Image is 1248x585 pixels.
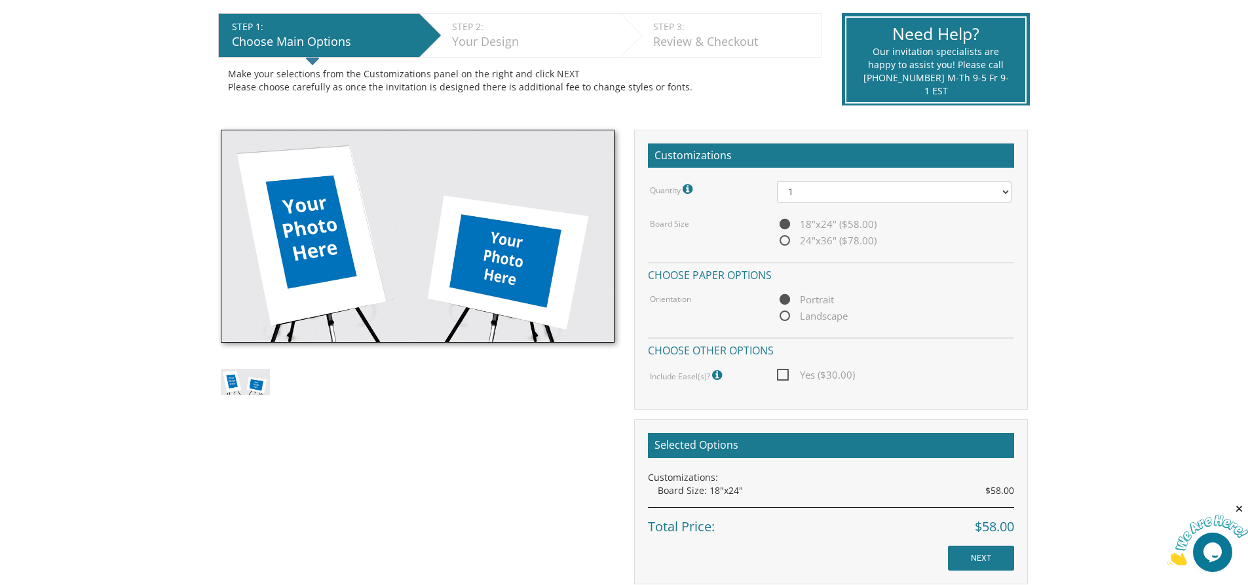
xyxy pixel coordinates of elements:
[648,471,1014,484] div: Customizations:
[653,33,814,50] div: Review & Checkout
[948,546,1014,571] input: NEXT
[650,293,691,305] label: Orientation
[452,33,614,50] div: Your Design
[777,216,877,233] span: 18"x24" ($58.00)
[650,367,725,384] label: Include Easel(s)?
[975,518,1014,537] span: $58.00
[221,130,615,343] img: sign-in-board.jpg
[232,20,413,33] div: STEP 1:
[221,369,270,395] img: sign-in-board.jpg
[777,367,855,383] span: Yes ($30.00)
[648,507,1014,537] div: Total Price:
[863,22,1009,46] div: Need Help?
[985,484,1014,497] span: $58.00
[863,45,1009,98] div: Our invitation specialists are happy to assist you! Please call [PHONE_NUMBER] M-Th 9-5 Fr 9-1 EST
[648,143,1014,168] h2: Customizations
[452,20,614,33] div: STEP 2:
[648,262,1014,285] h4: Choose paper options
[648,433,1014,458] h2: Selected Options
[1167,503,1248,565] iframe: chat widget
[650,218,689,229] label: Board Size
[658,484,1014,497] div: Board Size: 18"x24"
[653,20,814,33] div: STEP 3:
[777,292,834,308] span: Portrait
[648,337,1014,360] h4: Choose other options
[228,67,812,94] div: Make your selections from the Customizations panel on the right and click NEXT Please choose care...
[777,233,877,249] span: 24"x36" ($78.00)
[650,181,696,198] label: Quantity
[777,308,848,324] span: Landscape
[232,33,413,50] div: Choose Main Options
